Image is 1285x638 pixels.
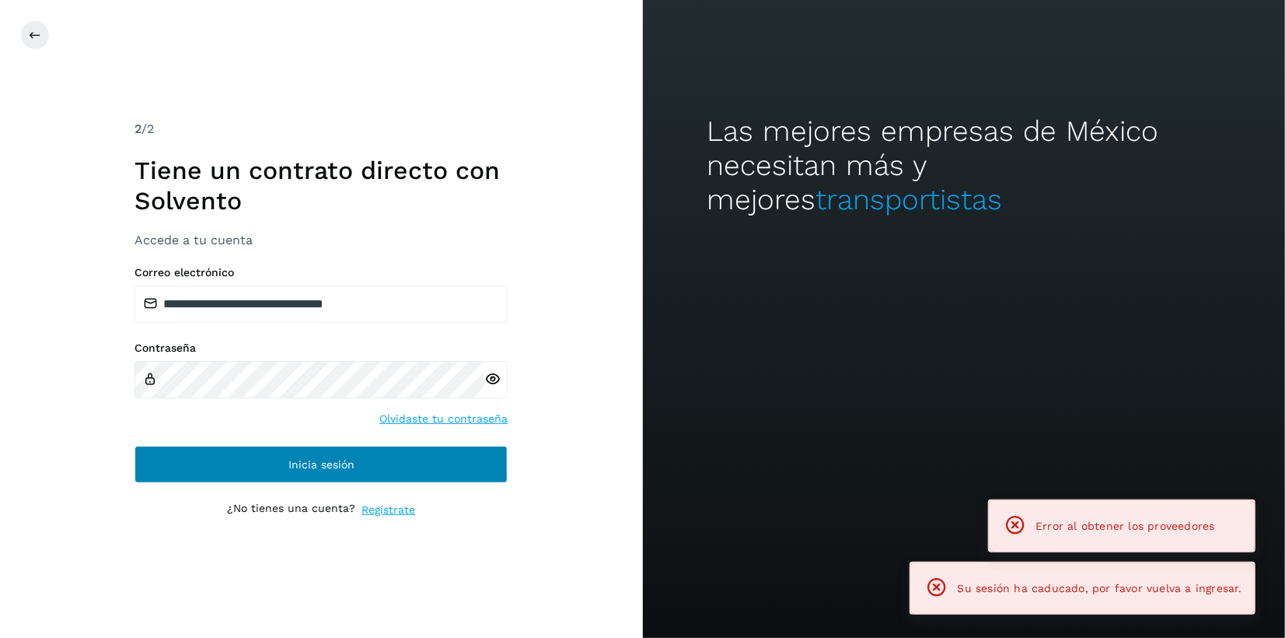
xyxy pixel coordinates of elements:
button: Inicia sesión [134,446,508,483]
span: 2 [134,121,141,136]
h2: Las mejores empresas de México necesitan más y mejores [707,114,1220,218]
p: ¿No tienes una cuenta? [227,502,355,518]
span: transportistas [815,183,1002,216]
a: Regístrate [361,502,415,518]
h3: Accede a tu cuenta [134,233,508,247]
label: Correo electrónico [134,266,508,279]
label: Contraseña [134,342,508,355]
span: Su sesión ha caducado, por favor vuelva a ingresar. [958,582,1242,594]
span: Error al obtener los proveedores [1035,520,1215,532]
span: Inicia sesión [288,459,354,470]
div: /2 [134,120,508,138]
h1: Tiene un contrato directo con Solvento [134,156,508,216]
a: Olvidaste tu contraseña [379,411,508,427]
